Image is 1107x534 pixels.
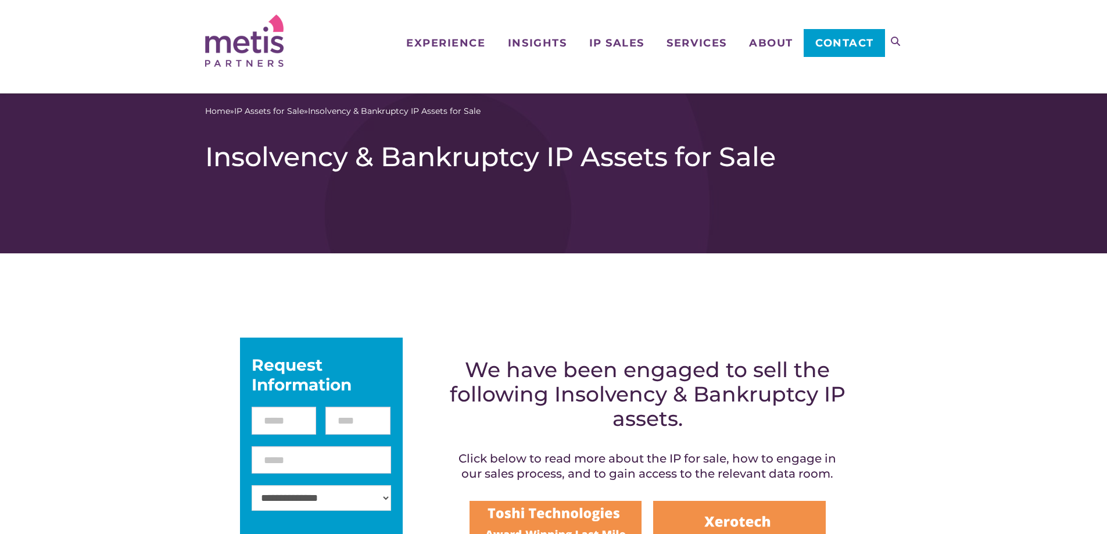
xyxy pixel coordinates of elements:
[804,29,884,57] a: Contact
[205,105,230,117] a: Home
[406,38,485,48] span: Experience
[667,38,726,48] span: Services
[205,15,284,67] img: Metis Partners
[205,141,902,173] h1: Insolvency & Bankruptcy IP Assets for Sale
[234,105,304,117] a: IP Assets for Sale
[205,105,481,117] span: » »
[308,105,481,117] span: Insolvency & Bankruptcy IP Assets for Sale
[589,38,644,48] span: IP Sales
[815,38,874,48] span: Contact
[252,355,391,395] div: Request Information
[749,38,793,48] span: About
[508,38,567,48] span: Insights
[447,357,847,431] h2: We have been engaged to sell the following Insolvency & Bankruptcy IP assets.
[447,451,847,481] h4: Click below to read more about the IP for sale, how to engage in our sales process, and to gain a...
